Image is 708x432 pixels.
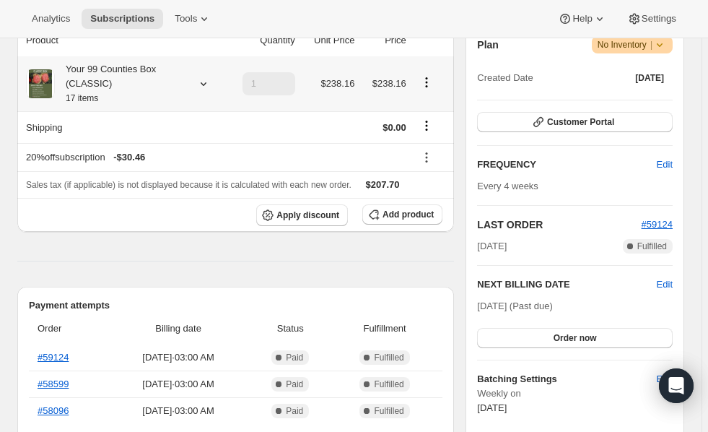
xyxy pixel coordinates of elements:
h2: NEXT BILLING DATE [477,277,656,292]
th: Quantity [225,25,300,56]
button: Settings [619,9,685,29]
h2: LAST ORDER [477,217,641,232]
span: [DATE] [635,72,664,84]
button: Subscriptions [82,9,163,29]
span: Every 4 weeks [477,181,538,191]
span: Fulfilled [374,405,403,417]
button: #59124 [642,217,673,232]
span: Apply discount [276,209,339,221]
span: Subscriptions [90,13,154,25]
span: Fulfilled [374,352,403,363]
a: #59124 [38,352,69,363]
span: [DATE] [477,402,507,413]
span: | [650,39,652,51]
button: Order now [477,328,673,348]
button: Product actions [415,74,438,90]
span: [DATE] · 03:00 AM [112,404,245,418]
button: Help [549,9,615,29]
span: Fulfilled [637,241,667,252]
th: Shipping [17,111,225,143]
span: $207.70 [366,179,400,190]
span: $238.16 [372,78,406,89]
div: Open Intercom Messenger [659,368,694,403]
span: Settings [642,13,676,25]
button: Edit [648,368,681,391]
h2: FREQUENCY [477,157,656,172]
th: Unit Price [300,25,359,56]
span: Weekly on [477,386,673,401]
span: Edit [657,372,673,386]
h2: Payment attempts [29,298,442,313]
span: Order now [554,332,597,344]
th: Product [17,25,225,56]
button: Shipping actions [415,118,438,134]
button: Analytics [23,9,79,29]
span: Created Date [477,71,533,85]
span: [DATE] (Past due) [477,301,553,311]
span: Fulfilled [374,379,403,390]
span: Paid [286,379,303,390]
th: Price [359,25,410,56]
button: Tools [166,9,220,29]
span: Sales tax (if applicable) is not displayed because it is calculated with each new order. [26,180,351,190]
span: Tools [175,13,197,25]
span: Edit [657,157,673,172]
button: Edit [657,277,673,292]
span: No Inventory [598,38,667,52]
span: Paid [286,352,303,363]
span: Fulfillment [336,321,434,336]
th: Order [29,313,108,345]
a: #58096 [38,405,69,416]
small: 17 items [66,93,98,103]
button: Customer Portal [477,112,673,132]
span: Add product [383,209,434,220]
span: Analytics [32,13,70,25]
span: - $30.46 [113,150,145,165]
button: [DATE] [626,68,673,88]
span: $238.16 [320,78,354,89]
h2: Plan [477,38,499,52]
span: $0.00 [383,122,406,133]
span: Customer Portal [547,116,614,128]
button: Add product [362,204,442,225]
button: Edit [648,153,681,176]
div: 20%offsubscription [26,150,406,165]
div: Your 99 Counties Box (CLASSIC) [55,62,185,105]
span: Paid [286,405,303,417]
a: #58599 [38,379,69,389]
span: Status [254,321,327,336]
span: Billing date [112,321,245,336]
span: [DATE] [477,239,507,254]
span: [DATE] · 03:00 AM [112,350,245,365]
a: #59124 [642,219,673,230]
h6: Batching Settings [477,372,656,386]
button: Apply discount [256,204,348,226]
span: Help [572,13,592,25]
span: [DATE] · 03:00 AM [112,377,245,392]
